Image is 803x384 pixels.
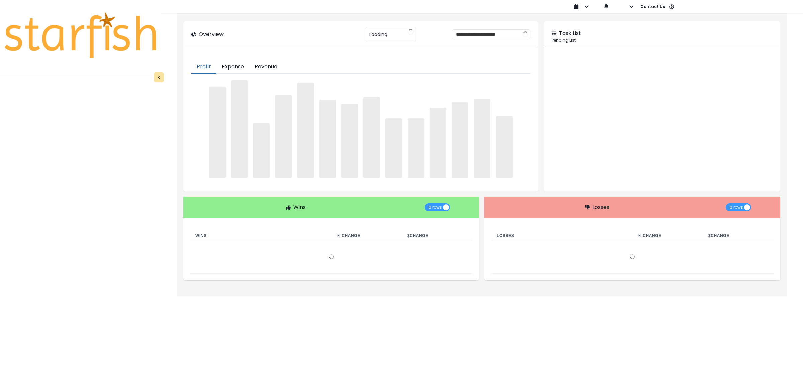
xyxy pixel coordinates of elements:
[385,118,402,178] span: ‌
[293,203,306,211] p: Wins
[474,99,490,178] span: ‌
[275,95,292,178] span: ‌
[552,37,772,43] p: Pending List
[491,232,632,240] th: Losses
[199,30,224,38] p: Overview
[253,123,270,178] span: ‌
[369,27,387,41] span: Loading
[363,97,380,178] span: ‌
[703,232,774,240] th: $ Change
[319,100,336,178] span: ‌
[430,108,446,178] span: ‌
[452,102,468,178] span: ‌
[331,232,402,240] th: % Change
[231,80,248,178] span: ‌
[632,232,703,240] th: % Change
[408,118,424,178] span: ‌
[559,29,581,37] p: Task List
[402,232,472,240] th: $ Change
[341,104,358,178] span: ‌
[496,116,513,178] span: ‌
[728,203,743,211] span: 10 rows
[249,60,283,74] button: Revenue
[297,83,314,178] span: ‌
[216,60,249,74] button: Expense
[427,203,442,211] span: 10 rows
[191,60,216,74] button: Profit
[190,232,331,240] th: Wins
[209,87,226,178] span: ‌
[592,203,609,211] p: Losses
